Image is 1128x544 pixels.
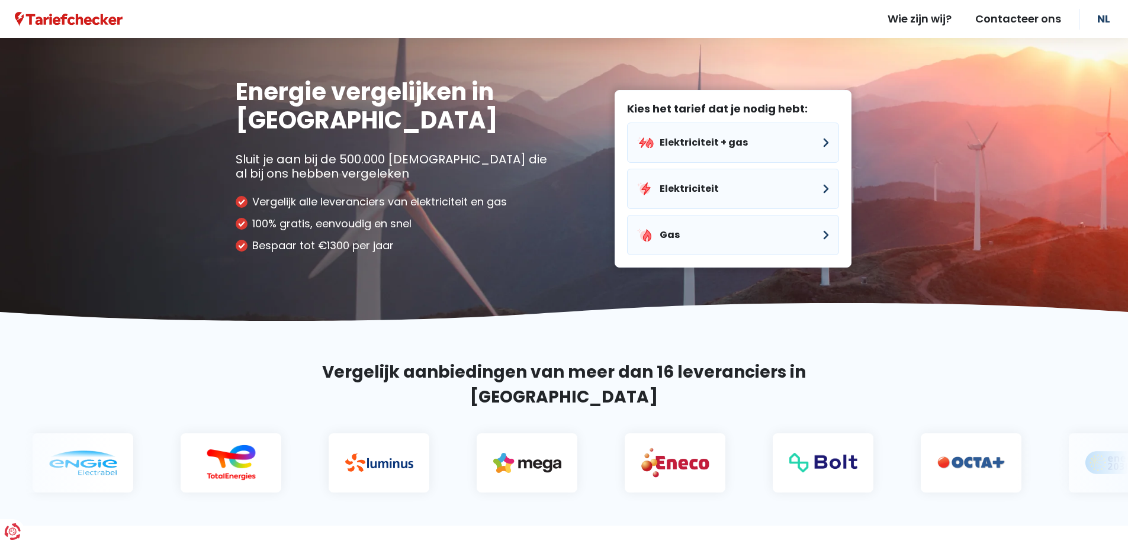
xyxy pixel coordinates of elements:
p: Sluit je aan bij de 500.000 [DEMOGRAPHIC_DATA] die al bij ons hebben vergeleken [236,152,555,181]
img: Eneco [641,447,709,478]
img: Total Energies [197,445,265,481]
img: Octa + [937,456,1005,469]
h1: Energie vergelijken in [GEOGRAPHIC_DATA] [236,78,555,134]
button: Elektriciteit [627,169,839,209]
img: Luminus [345,453,413,472]
img: Mega [493,453,561,473]
li: Vergelijk alle leveranciers van elektriciteit en gas [236,195,555,208]
button: Gas [627,215,839,255]
h2: Vergelijk aanbiedingen van meer dan 16 leveranciers in [GEOGRAPHIC_DATA] [236,360,893,410]
label: Kies het tarief dat je nodig hebt: [627,102,839,115]
a: Tariefchecker [15,11,123,27]
img: Tariefchecker logo [15,12,123,27]
img: Engie electrabel [49,450,117,475]
li: Bespaar tot €1300 per jaar [236,239,555,252]
li: 100% gratis, eenvoudig en snel [236,217,555,230]
img: Bolt [789,453,857,472]
button: Elektriciteit + gas [627,123,839,163]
